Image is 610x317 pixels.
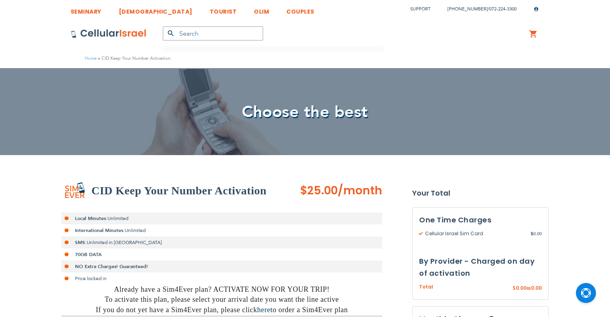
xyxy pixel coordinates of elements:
[412,187,549,199] strong: Your Total
[61,285,382,315] h5: Already have a Sim4Ever plan? ACTIVATE NOW FOR YOUR TRIP! To activate this plan, please select yo...
[91,183,267,199] h2: CID Keep Your Number Activation
[61,181,87,200] img: CID Keep Your Number Activation
[300,183,338,198] span: $25.00
[61,273,382,285] li: Price locked in
[419,214,542,226] h3: One Time Charges
[531,230,533,237] span: $
[61,212,382,224] li: Unlimited
[71,2,101,17] a: SEMINARY
[419,230,531,237] span: Cellular Israel Sim Card
[75,227,125,234] strong: International Minutes:
[75,239,87,246] strong: SMS:
[75,251,102,258] strong: 70GB DATA
[61,236,382,248] li: Unlimited in [GEOGRAPHIC_DATA]
[254,2,269,17] a: OLIM
[513,285,516,292] span: $
[210,2,237,17] a: TOURIST
[527,285,531,292] span: ₪
[75,263,148,270] strong: NO Extra Charges! Guaranteed!
[163,26,263,40] input: Search
[242,101,368,123] span: Choose the best
[61,224,382,236] li: Unlimited
[257,306,270,314] a: here
[516,285,527,291] span: 0.00
[71,29,147,38] img: Cellular Israel Logo
[489,6,517,12] a: 072-224-3300
[531,285,542,291] span: 0.00
[119,2,193,17] a: [DEMOGRAPHIC_DATA]
[419,283,433,291] span: Total
[419,255,542,279] h3: By Provider - Charged on day of activation
[85,55,97,61] a: Home
[338,183,382,199] span: /month
[75,215,107,222] strong: Local Minutes:
[440,3,517,15] li: /
[97,55,170,62] li: CID Keep Your Number Activation
[410,6,430,12] a: Support
[286,2,314,17] a: COUPLES
[531,230,542,237] span: 0.00
[448,6,488,12] a: [PHONE_NUMBER]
